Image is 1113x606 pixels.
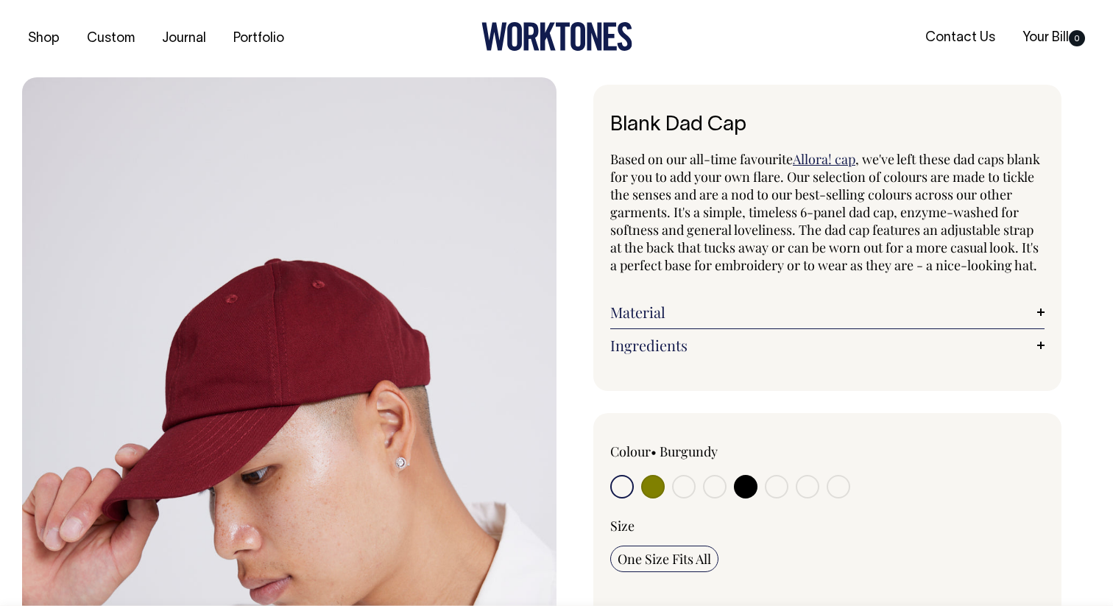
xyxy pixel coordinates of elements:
[610,303,1045,321] a: Material
[651,443,657,460] span: •
[610,517,1045,535] div: Size
[610,546,718,572] input: One Size Fits All
[610,150,1040,274] span: , we've left these dad caps blank for you to add your own flare. Our selection of colours are mad...
[618,550,711,568] span: One Size Fits All
[81,27,141,51] a: Custom
[610,114,1045,137] h1: Blank Dad Cap
[610,443,784,460] div: Colour
[1017,26,1091,50] a: Your Bill0
[610,150,793,168] span: Based on our all-time favourite
[610,337,1045,354] a: Ingredients
[660,443,718,460] label: Burgundy
[156,27,212,51] a: Journal
[22,27,66,51] a: Shop
[1069,30,1085,46] span: 0
[793,150,855,168] a: Allora! cap
[227,27,290,51] a: Portfolio
[919,26,1001,50] a: Contact Us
